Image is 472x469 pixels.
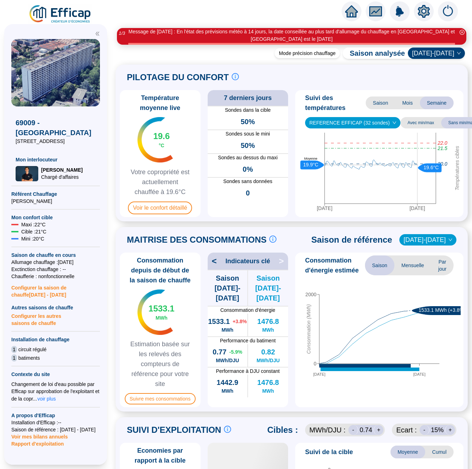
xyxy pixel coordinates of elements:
span: 1442.9 [217,377,238,387]
img: alerts [438,1,458,21]
span: double-left [95,31,100,36]
div: + [373,425,383,435]
span: MWh [262,326,274,333]
span: Cumul [425,446,454,458]
span: 1 [11,346,17,353]
span: Voir mes bilans annuels [11,430,68,440]
span: Mon interlocuteur [16,156,96,163]
span: Saison [DATE]-[DATE] [208,273,248,303]
tspan: 22.0 [437,140,447,146]
div: Mode précision chauffage [275,48,340,58]
span: 0 [246,188,250,198]
span: Consommation d'énergie estimée [305,255,365,275]
span: fund [369,5,382,18]
span: Contexte du site [11,371,100,378]
span: Saison [366,96,395,109]
tspan: [DATE] [313,372,326,376]
span: Sondes sans données [208,178,288,185]
tspan: Températures cibles [454,146,460,191]
span: Mois [395,96,420,109]
span: 2023-2024 [404,235,452,245]
div: Changement de loi d'eau possible par Efficap sur approbation de l'exploitant et de la copr... [11,381,100,403]
text: 19.6°C [423,164,439,170]
span: Saison de référence : [DATE] - [DATE] [11,426,100,433]
span: A propos d'Efficap [11,412,100,419]
span: Estimation basée sur les relevés des compteurs de référence pour votre site [123,339,198,389]
div: + [445,425,455,435]
div: - [420,425,429,435]
span: Saison [DATE]-[DATE] [248,273,288,303]
span: °C [159,142,164,149]
span: voir plus [37,395,56,402]
span: Configurer les autres saisons de chauffe [11,311,100,327]
span: 1533.1 [148,303,174,314]
span: 15 % [431,425,444,435]
tspan: 0 [314,361,316,366]
tspan: [DATE] [317,205,332,211]
span: home [345,5,358,18]
span: Suivi de la cible [305,447,353,457]
span: 0% [243,164,253,174]
span: 69009 - [GEOGRAPHIC_DATA] [16,118,96,138]
span: 1476.8 [257,316,279,326]
span: Performance à DJU constant [208,368,288,375]
span: [STREET_ADDRESS] [16,138,96,145]
span: MWh/DJU [257,357,280,364]
span: 50% [241,140,255,150]
span: -5.9 % [229,348,242,355]
span: 2024-2025 [412,48,461,59]
span: Indicateurs clé [225,256,270,266]
span: REFERENCE EFFICAP (32 sondes) [309,117,396,128]
span: MWh [221,387,233,394]
button: voir plus [37,395,56,403]
span: info-circle [224,426,231,433]
span: Configurer la saison de chauffe [DATE] - [DATE] [11,280,100,298]
span: MWh [262,387,274,394]
span: 0.74 [360,425,372,435]
span: MWh [221,326,233,333]
span: SUIVI D'EXPLOITATION [127,424,221,436]
span: Suivi des températures [305,93,366,113]
span: 50% [241,117,255,127]
text: Moyenne [304,157,317,160]
tspan: Consommation (MWh) [306,304,311,354]
span: Chaufferie : non fonctionnelle [11,273,100,280]
span: Saison analysée [343,48,405,58]
span: Voir le confort détaillé [128,202,192,214]
span: 1476.8 [257,377,279,387]
text: 19.9°C [303,161,319,167]
div: - [348,425,358,435]
img: indicateur températures [137,117,173,162]
span: Autres saisons de chauffe [11,304,100,311]
span: 0.82 [261,347,275,357]
span: close-circle [460,30,465,35]
span: 1533.1 [208,316,230,326]
span: Mini : 20 °C [21,235,44,242]
span: + 3.8 % [232,318,247,325]
span: MWh [156,314,167,321]
span: Suivre mes consommations [125,393,196,404]
span: Température moyenne live [123,93,198,113]
span: Référent Chauffage [11,191,100,198]
text: 1533.1 MWh (+3.8%) [418,307,466,313]
span: batiments [18,354,40,362]
span: > [279,255,288,267]
span: Cibles : [267,424,298,436]
div: Message de [DATE] : En l'état des prévisions météo à 14 jours, la date conseillée au plus tard d'... [128,28,455,43]
tspan: 2000 [305,292,316,297]
span: [PERSON_NAME] [11,198,100,205]
span: PILOTAGE DU CONFORT [127,72,229,83]
span: Semaine [420,96,454,109]
span: Avec min/max [400,117,441,128]
span: down [448,238,453,242]
span: 0.77 [213,347,226,357]
span: Chargé d'affaires [41,173,83,181]
span: Economies par rapport à la cible [123,446,198,465]
img: indicateur températures [137,289,173,335]
span: Performance du batiment [208,337,288,344]
tspan: 20.0 [437,161,447,167]
span: Saison [365,255,394,275]
span: circuit régulé [18,346,46,353]
span: 1 [11,354,17,362]
span: Sondes sous le mini [208,130,288,138]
